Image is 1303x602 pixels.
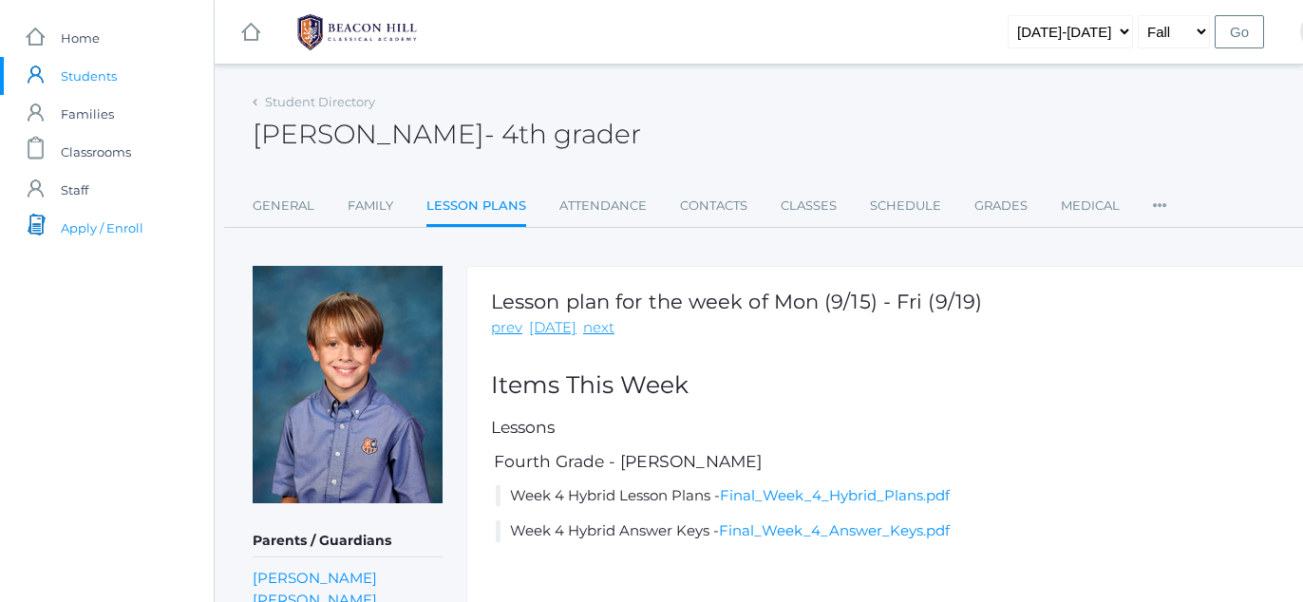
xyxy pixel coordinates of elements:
[870,187,941,225] a: Schedule
[491,453,1292,471] h5: Fourth Grade - [PERSON_NAME]
[426,187,526,228] a: Lesson Plans
[680,187,747,225] a: Contacts
[484,118,641,150] span: - 4th grader
[559,187,647,225] a: Attendance
[61,95,114,133] span: Families
[61,209,143,247] span: Apply / Enroll
[491,372,1292,399] h2: Items This Week
[1061,187,1120,225] a: Medical
[974,187,1028,225] a: Grades
[253,120,641,149] h2: [PERSON_NAME]
[253,187,314,225] a: General
[719,521,950,539] a: Final_Week_4_Answer_Keys.pdf
[286,9,428,56] img: BHCALogos-05-308ed15e86a5a0abce9b8dd61676a3503ac9727e845dece92d48e8588c001991.png
[496,520,1292,542] li: Week 4 Hybrid Answer Keys -
[720,486,950,504] a: Final_Week_4_Hybrid_Plans.pdf
[496,485,1292,507] li: Week 4 Hybrid Lesson Plans -
[61,57,117,95] span: Students
[1215,15,1264,48] input: Go
[61,133,131,171] span: Classrooms
[253,525,443,557] h5: Parents / Guardians
[781,187,837,225] a: Classes
[61,19,100,57] span: Home
[61,171,88,209] span: Staff
[529,317,576,339] a: [DATE]
[265,94,375,109] a: Student Directory
[491,317,522,339] a: prev
[491,291,982,312] h1: Lesson plan for the week of Mon (9/15) - Fri (9/19)
[253,266,443,503] img: Jack Crosby
[491,419,1292,437] h5: Lessons
[583,317,614,339] a: next
[348,187,393,225] a: Family
[253,567,377,589] a: [PERSON_NAME]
